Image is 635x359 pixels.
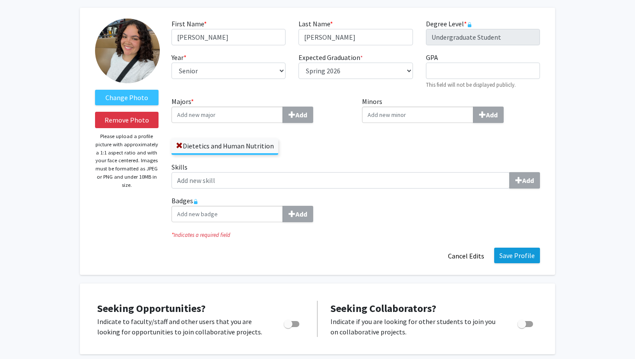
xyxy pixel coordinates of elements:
[298,52,363,63] label: Expected Graduation
[283,107,313,123] button: Majors*
[426,52,438,63] label: GPA
[95,19,160,83] img: Profile Picture
[494,248,540,263] button: Save Profile
[362,96,540,123] label: Minors
[362,107,473,123] input: MinorsAdd
[171,172,510,189] input: SkillsAdd
[95,112,159,128] button: Remove Photo
[171,162,540,189] label: Skills
[171,96,349,123] label: Majors
[330,316,501,337] p: Indicate if you are looking for other students to join you on collaborative projects.
[330,302,436,315] span: Seeking Collaborators?
[171,195,540,222] label: Badges
[514,316,538,329] div: Toggle
[171,52,187,63] label: Year
[171,139,278,153] label: Dietetics and Human Nutrition
[509,172,540,189] button: Skills
[171,206,283,222] input: BadgesAdd
[486,110,498,119] b: Add
[95,132,159,189] p: Please upload a profile picture with approximately a 1:1 aspect ratio and with your face centered...
[426,81,516,88] small: This field will not be displayed publicly.
[6,320,37,353] iframe: Chat
[171,107,283,123] input: Majors*Add
[426,19,472,29] label: Degree Level
[97,302,206,315] span: Seeking Opportunities?
[467,22,472,27] svg: This information is provided and automatically updated by the University of Kentucky and is not e...
[95,90,159,105] label: ChangeProfile Picture
[473,107,504,123] button: Minors
[522,176,534,185] b: Add
[97,316,267,337] p: Indicate to faculty/staff and other users that you are looking for opportunities to join collabor...
[280,316,304,329] div: Toggle
[171,231,540,239] i: Indicates a required field
[298,19,333,29] label: Last Name
[295,210,307,218] b: Add
[295,110,307,119] b: Add
[283,206,313,222] button: Badges
[442,248,490,264] button: Cancel Edits
[171,19,207,29] label: First Name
